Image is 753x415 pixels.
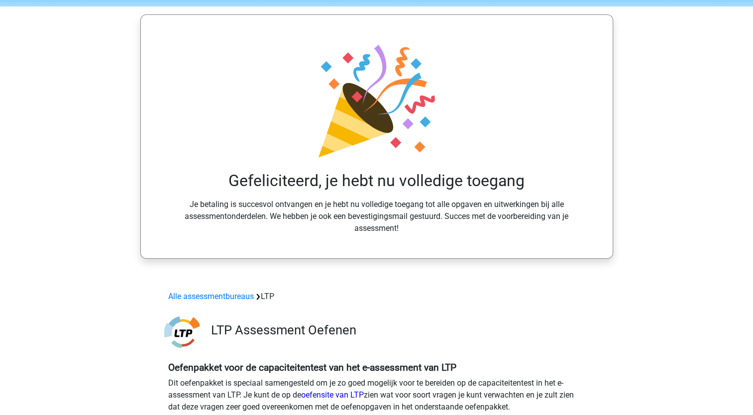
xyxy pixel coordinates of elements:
[301,390,364,400] a: oefensite van LTP
[164,291,589,303] div: LTP
[168,362,456,373] b: Oefenpakket voor de capaciteitentest van het e-assessment van LTP
[169,171,585,190] h2: Gefeliciteerd, je hebt nu volledige toegang
[165,39,589,234] div: Je betaling is succesvol ontvangen en je hebt nu volledige toegang tot alle opgaven en uitwerking...
[168,377,585,413] p: Dit oefenpakket is speciaal samengesteld om je zo goed mogelijk voor te bereiden op de capaciteit...
[211,322,582,338] h3: LTP Assessment Oefenen
[168,292,254,301] a: Alle assessmentbureaus
[164,314,200,350] img: ltp.png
